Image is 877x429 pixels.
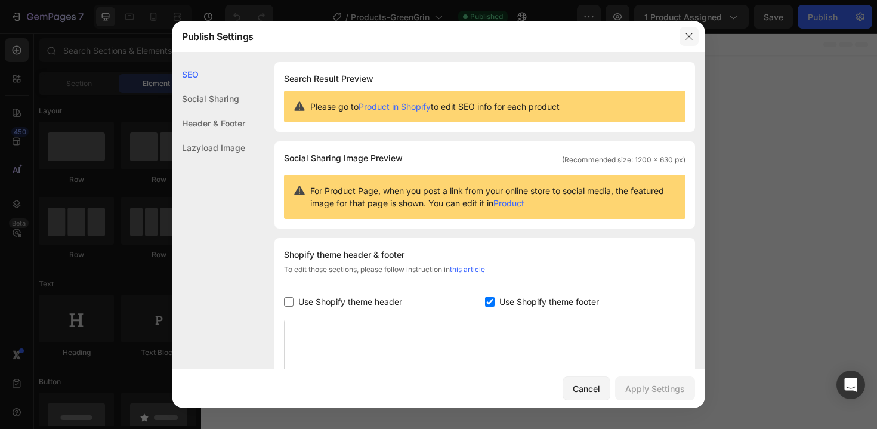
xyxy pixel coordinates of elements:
span: Use Shopify theme footer [499,295,599,309]
span: Social Sharing Image Preview [284,151,403,165]
div: Cancel [573,382,600,395]
p: With GreenGrin, Recycling Feels Effortless. [11,198,705,215]
a: this article [450,265,485,274]
span: (Recommended size: 1200 x 630 px) [562,155,685,165]
a: Product [493,198,524,208]
div: Open Intercom Messenger [836,371,865,399]
a: Explore More [313,252,403,292]
div: Shopify theme header & footer [284,248,685,262]
img: gempages_563546642523882661-de4c36c2-d568-4942-89f3-9a074fe8b7c5.png [334,34,382,61]
div: Social Sharing [172,87,245,111]
div: Header & Footer [172,111,245,135]
div: Lazyload Image [172,135,245,160]
a: Product in Shopify [359,101,431,112]
button: Apply Settings [615,376,695,400]
div: Apply Settings [625,382,685,395]
h1: Search Result Preview [284,72,685,86]
button: Cancel [563,376,610,400]
span: For Product Page, when you post a link from your online store to social media, the featured image... [310,184,676,209]
h2: GreenGrin [10,112,706,150]
span: Use Shopify theme header [298,295,402,309]
div: Publish Settings [172,21,674,52]
span: Please go to to edit SEO info for each product [310,100,560,113]
p: Explore More [328,260,388,285]
div: To edit those sections, please follow instruction in [284,264,685,285]
p: Waste Refined [11,161,705,186]
div: SEO [172,62,245,87]
p: Dual Bins. Push Lid. Smart, Simple, Even Fun [11,215,705,233]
